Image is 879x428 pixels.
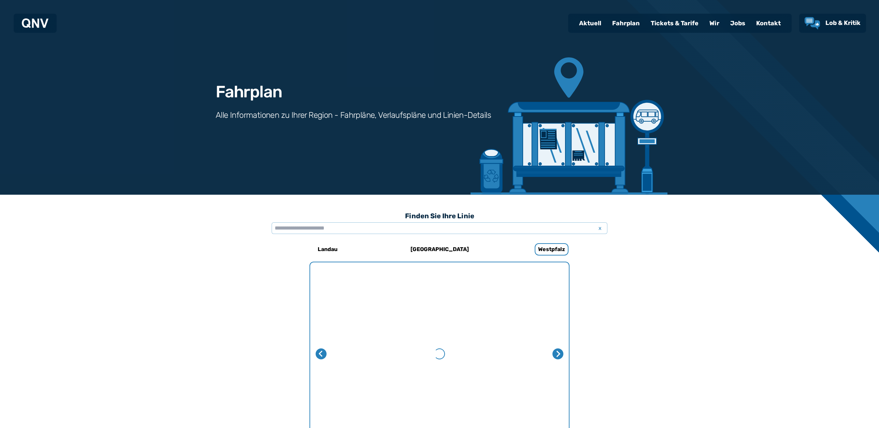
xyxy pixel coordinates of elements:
a: Aktuell [574,14,607,32]
button: Letzte Seite [316,348,327,359]
span: x [595,224,605,232]
a: QNV Logo [22,16,48,30]
a: Fahrplan [607,14,645,32]
a: Wir [704,14,725,32]
a: Tickets & Tarife [645,14,704,32]
a: Jobs [725,14,751,32]
h3: Finden Sie Ihre Linie [272,208,607,223]
h1: Fahrplan [216,84,282,100]
h3: Alle Informationen zu Ihrer Region - Fahrpläne, Verlaufspläne und Linien-Details [216,110,491,121]
a: Westpfalz [506,241,597,258]
span: Lob & Kritik [825,19,861,27]
h6: Westpfalz [535,243,568,256]
h6: Landau [315,244,340,255]
a: Landau [282,241,373,258]
h6: [GEOGRAPHIC_DATA] [408,244,472,255]
button: Nächste Seite [552,348,563,359]
a: Lob & Kritik [805,17,861,29]
a: Kontakt [751,14,786,32]
a: [GEOGRAPHIC_DATA] [394,241,485,258]
img: QNV Logo [22,18,48,28]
